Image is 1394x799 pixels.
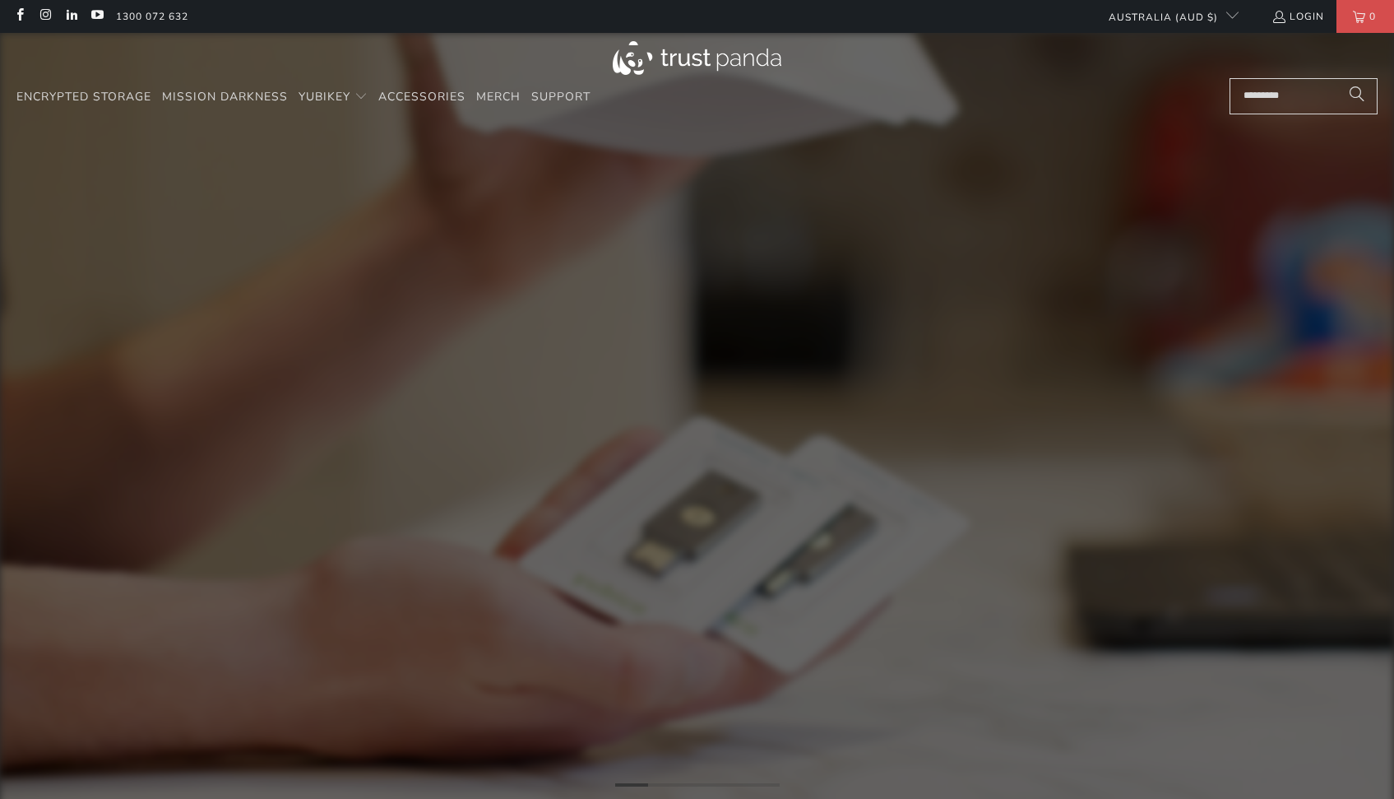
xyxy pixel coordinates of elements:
[378,89,465,105] span: Accessories
[681,783,714,787] li: Page dot 3
[476,78,521,117] a: Merch
[1230,78,1378,114] input: Search...
[648,783,681,787] li: Page dot 2
[116,7,188,26] a: 1300 072 632
[64,10,78,23] a: Trust Panda Australia on LinkedIn
[162,78,288,117] a: Mission Darkness
[38,10,52,23] a: Trust Panda Australia on Instagram
[299,89,350,105] span: YubiKey
[1271,7,1324,26] a: Login
[12,10,26,23] a: Trust Panda Australia on Facebook
[16,78,151,117] a: Encrypted Storage
[299,78,368,117] summary: YubiKey
[747,783,780,787] li: Page dot 5
[615,783,648,787] li: Page dot 1
[1336,78,1378,114] button: Search
[714,783,747,787] li: Page dot 4
[476,89,521,105] span: Merch
[16,78,590,117] nav: Translation missing: en.navigation.header.main_nav
[531,89,590,105] span: Support
[531,78,590,117] a: Support
[613,41,781,75] img: Trust Panda Australia
[90,10,104,23] a: Trust Panda Australia on YouTube
[16,89,151,105] span: Encrypted Storage
[378,78,465,117] a: Accessories
[162,89,288,105] span: Mission Darkness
